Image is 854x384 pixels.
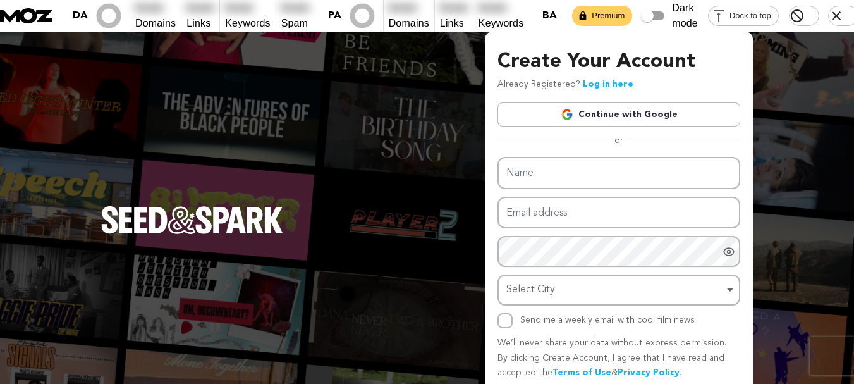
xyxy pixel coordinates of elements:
a: Show password as plain text. Warning: this will display your password on the screen. [723,245,735,258]
p: Keywords [479,16,523,31]
p: Already Registered? [497,77,633,92]
p: Spam [281,16,309,31]
h2: Number of unique external linking domains. Two or more links from the same website are counted as... [389,1,429,16]
a: Log in here [583,80,633,89]
span: or [607,134,631,147]
h2: Number of unique pages linking to a target. Two or more links from the same page on a website are... [186,1,214,16]
div: Dock to top [708,6,779,26]
h2: Represents the percentage of sites with similar features we've found to be penalized or banned by... [281,1,309,16]
span: Dock to top [723,9,778,22]
text: - [360,11,363,20]
text: - [107,11,111,20]
div: Hide MozBar on this domain [789,6,819,26]
p: Domains [389,16,429,31]
img: Seed&Spark Logo [101,206,283,234]
a: Privacy Policy [618,368,680,377]
h3: Create Your Account [497,47,740,77]
a: Seed&Spark Homepage [101,206,283,259]
a: Terms of Use [552,368,611,377]
label: Send me a weekly email with cool film news [520,316,695,325]
span: Premium [584,9,632,22]
h2: Number of unique external linking domains. Two or more links from the same website are counted as... [135,1,176,16]
p: We’ll never share your data without express permission. By clicking Create Account, I agree that ... [497,336,740,381]
input: Email address [497,197,740,229]
h1: BA [542,8,557,23]
svg: Hide MozBar on this domain [790,8,805,23]
h1: DA [73,8,88,23]
p: Links [440,16,468,31]
p: Links [186,16,214,31]
a: Continue with Google [497,102,740,127]
h2: Number of keywords for which this site ranks within the top 50 positions on Google US. [479,1,523,16]
p: Domains [135,16,176,31]
p: Keywords [225,16,270,31]
span: Dark mode [672,1,698,31]
svg: Close toolbar [829,8,844,23]
div: Select City [506,281,724,299]
img: Google logo [561,108,573,121]
div: Brand Authority™ is a score (1-100) developed by Moz that measures the total strength of a brand. [542,8,557,23]
input: Name [497,157,740,189]
h2: Number of keywords for which this site ranks within the top 50 positions on Google US. [225,1,270,16]
h2: Number of unique pages linking to a target. Two or more links from the same page on a website are... [440,1,468,16]
h1: PA [328,8,341,23]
